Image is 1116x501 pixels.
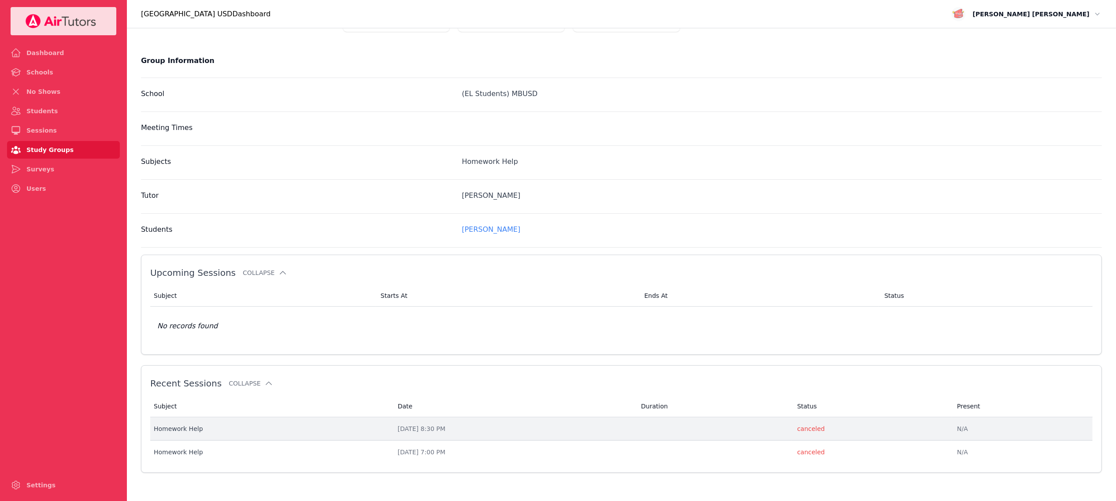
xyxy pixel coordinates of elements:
[7,122,120,139] a: Sessions
[398,424,630,433] div: [DATE] 8:30 PM
[7,476,120,494] a: Settings
[25,14,96,28] img: Your Company
[792,396,952,417] th: Status
[7,63,120,81] a: Schools
[957,448,1087,456] div: N/A
[141,89,460,99] label: School
[243,268,287,277] button: Collapse
[150,267,236,278] span: Upcoming Sessions
[150,307,1093,345] td: No records found
[797,449,825,456] span: canceled
[879,285,1093,307] th: Status
[154,424,387,433] div: Homework Help
[393,396,636,417] th: Date
[462,225,520,234] a: [PERSON_NAME]
[952,7,966,21] img: avatar
[462,156,1102,167] div: Homework Help
[952,396,1093,417] th: Present
[7,44,120,62] a: Dashboard
[150,396,393,417] th: Subject
[150,378,222,389] span: Recent Sessions
[973,9,1090,19] span: [PERSON_NAME] [PERSON_NAME]
[7,160,120,178] a: Surveys
[141,156,460,167] label: Subjects
[141,122,460,133] label: Meeting Times
[7,102,120,120] a: Students
[375,285,639,307] th: Starts At
[150,441,1093,464] tr: Homework Help[DATE] 7:00 PMcanceledN/A
[7,83,120,100] a: No Shows
[636,396,792,417] th: Duration
[141,55,1102,67] h2: Group Information
[797,425,825,432] span: canceled
[639,285,879,307] th: Ends At
[957,424,1087,433] div: N/A
[150,417,1093,441] tr: Homework Help[DATE] 8:30 PMcanceledN/A
[150,285,375,307] th: Subject
[7,180,120,197] a: Users
[229,379,273,388] button: Collapse
[398,448,630,456] div: [DATE] 7:00 PM
[141,190,460,201] label: Tutor
[462,89,1102,99] div: (EL Students) MBUSD
[462,190,1102,201] div: [PERSON_NAME]
[141,224,460,235] label: Students
[154,448,387,456] div: Homework Help
[7,141,120,159] a: Study Groups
